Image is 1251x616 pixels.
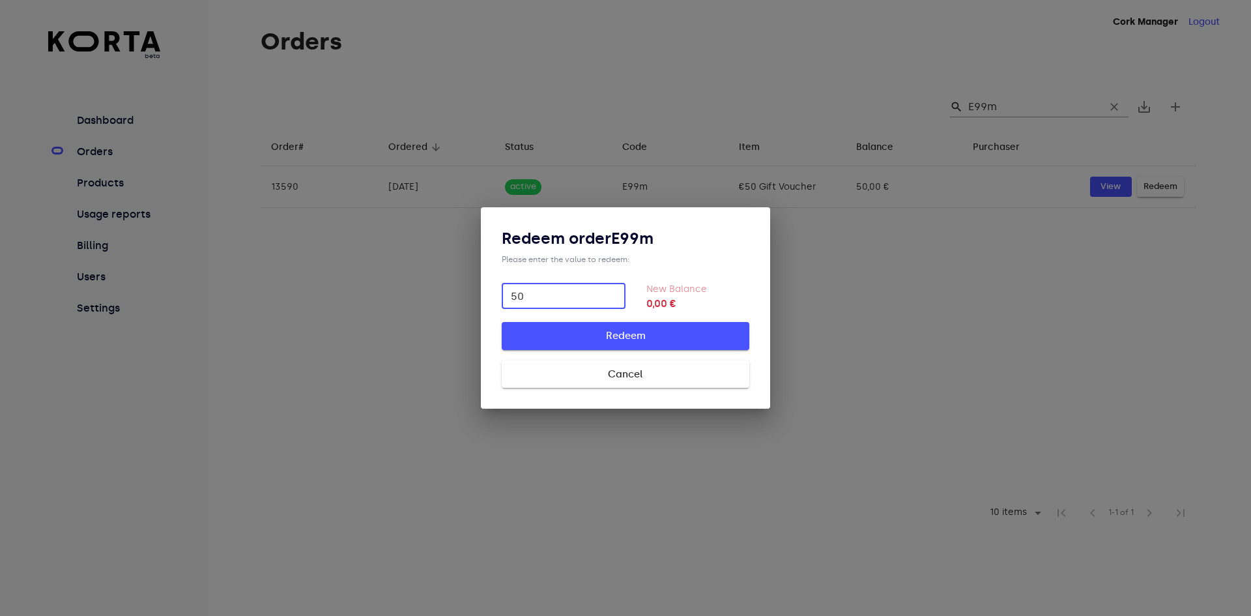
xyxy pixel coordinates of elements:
[502,360,749,388] button: Cancel
[523,366,728,383] span: Cancel
[523,327,728,344] span: Redeem
[502,228,749,249] h3: Redeem order E99m
[646,284,707,295] label: New Balance
[646,296,749,312] strong: 0,00 €
[502,254,749,265] div: Please enter the value to redeem:
[502,322,749,349] button: Redeem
